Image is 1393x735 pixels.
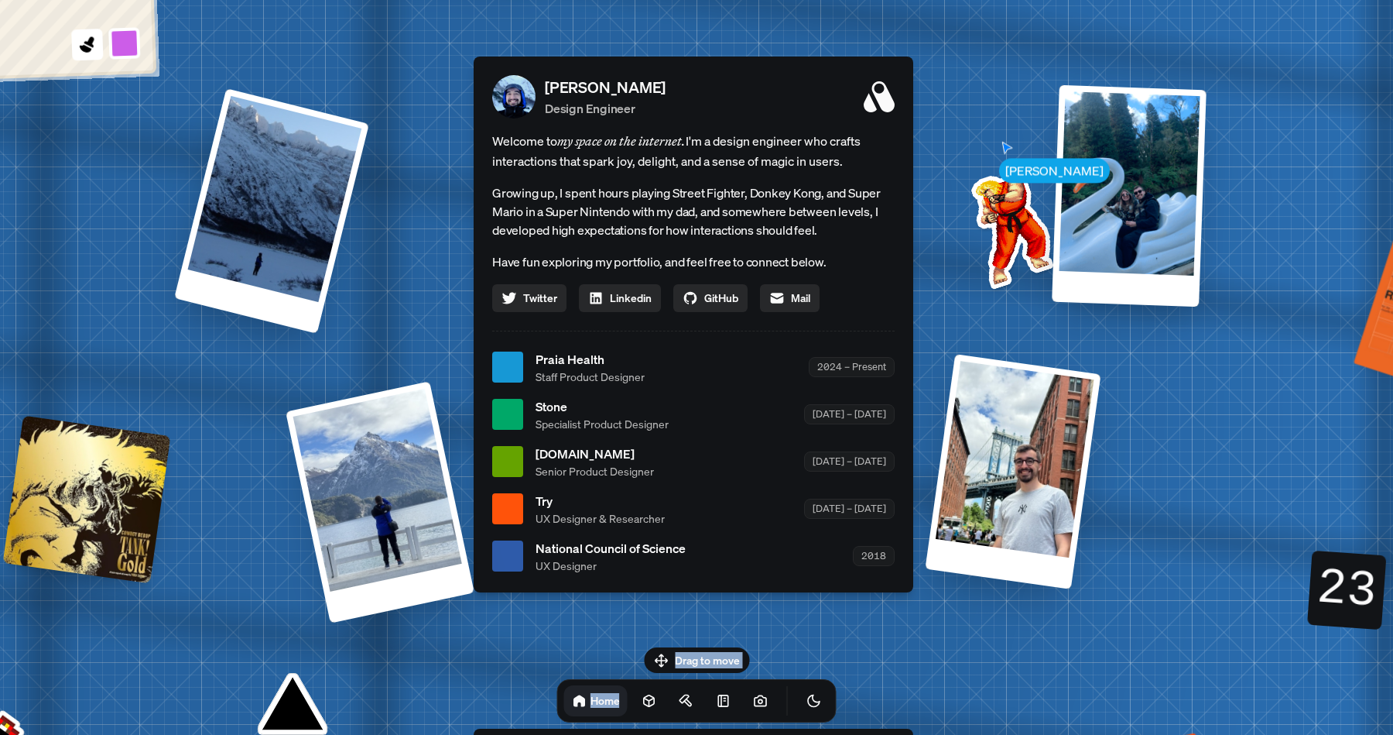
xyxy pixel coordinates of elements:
a: GitHub [673,284,748,312]
span: [DOMAIN_NAME] [536,445,654,463]
div: 2018 [853,546,895,565]
span: Mail [791,290,810,306]
a: Twitter [492,284,566,312]
span: National Council of Science [536,539,686,558]
h1: Home [590,693,620,708]
a: Linkedin [579,284,661,312]
span: Try [536,492,665,510]
div: [DATE] – [DATE] [804,404,895,424]
button: Toggle Theme [799,685,830,716]
div: [DATE] – [DATE] [804,499,895,518]
span: Linkedin [610,290,652,306]
p: [PERSON_NAME] [545,76,666,99]
span: GitHub [704,290,738,306]
em: my space on the internet. [557,133,686,149]
span: Staff Product Designer [536,369,645,385]
a: Mail [760,284,820,312]
p: Growing up, I spent hours playing Street Fighter, Donkey Kong, and Super Mario in a Super Nintend... [492,184,895,239]
span: Welcome to I'm a design engineer who crafts interactions that spark joy, delight, and a sense of ... [492,131,895,171]
span: Twitter [523,290,557,306]
p: Design Engineer [545,99,666,118]
span: Specialist Product Designer [536,416,669,432]
p: Have fun exploring my portfolio, and feel free to connect below. [492,252,895,272]
div: 2024 – Present [809,357,895,376]
img: Profile example [931,149,1087,305]
span: UX Designer & Researcher [536,510,665,527]
div: [DATE] – [DATE] [804,452,895,471]
img: Profile Picture [492,75,536,118]
span: Senior Product Designer [536,463,654,479]
a: Home [564,685,628,716]
span: UX Designer [536,558,686,574]
span: Praia Health [536,350,645,369]
span: Stone [536,397,669,416]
